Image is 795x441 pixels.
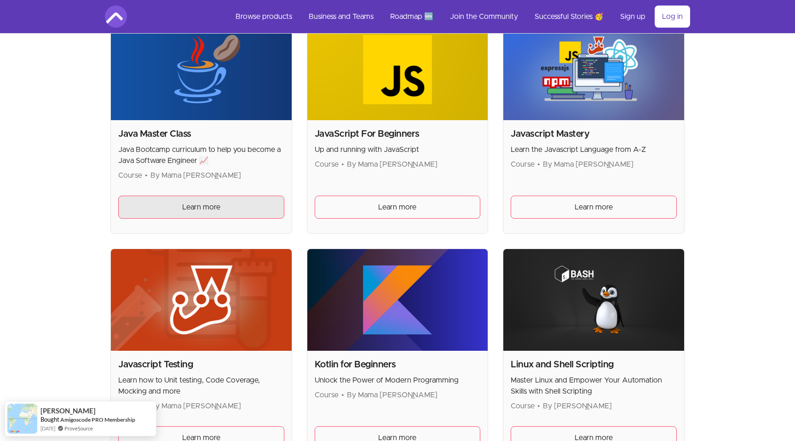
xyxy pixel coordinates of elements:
span: By Mama [PERSON_NAME] [347,161,438,168]
span: Course [511,402,535,410]
span: By Mama [PERSON_NAME] [543,161,634,168]
p: Java Bootcamp curriculum to help you become a Java Software Engineer 📈 [118,144,284,166]
a: Log in [655,6,690,28]
span: • [341,391,344,399]
h2: Java Master Class [118,128,284,140]
a: Sign up [613,6,653,28]
a: Roadmap 🆕 [383,6,441,28]
p: Learn how to Unit testing, Code Coverage, Mocking and more [118,375,284,397]
h2: JavaScript For Beginners [315,128,481,140]
img: Amigoscode logo [105,6,127,28]
h2: Linux and Shell Scripting [511,358,677,371]
span: Learn more [378,202,416,213]
img: provesource social proof notification image [7,404,37,434]
span: • [537,402,540,410]
span: • [341,161,344,168]
a: Learn more [511,196,677,219]
a: Join the Community [443,6,525,28]
span: Learn more [182,202,220,213]
span: [PERSON_NAME] [40,407,96,415]
p: Unlock the Power of Modern Programming [315,375,481,386]
span: By Mama [PERSON_NAME] [150,172,241,179]
span: Bought [40,416,59,423]
h2: Javascript Testing [118,358,284,371]
img: Product image for Javascript Testing [111,249,292,351]
span: [DATE] [40,424,55,432]
a: Browse products [228,6,300,28]
img: Product image for Java Master Class [111,18,292,120]
span: By [PERSON_NAME] [543,402,612,410]
h2: Javascript Mastery [511,128,677,140]
a: Business and Teams [301,6,381,28]
span: • [537,161,540,168]
img: Product image for Kotlin for Beginners [307,249,488,351]
h2: Kotlin for Beginners [315,358,481,371]
img: Product image for JavaScript For Beginners [307,18,488,120]
p: Learn the Javascript Language from A-Z [511,144,677,155]
span: Course [315,391,339,399]
span: Course [315,161,339,168]
p: Master Linux and Empower Your Automation Skills with Shell Scripting [511,375,677,397]
img: Product image for Linux and Shell Scripting [503,249,684,351]
img: Product image for Javascript Mastery [503,18,684,120]
a: ProveSource [64,424,93,432]
span: By Mama [PERSON_NAME] [347,391,438,399]
span: Course [118,172,142,179]
span: By Mama [PERSON_NAME] [150,402,241,410]
a: Amigoscode PRO Membership [60,416,135,424]
a: Learn more [118,196,284,219]
span: Course [511,161,535,168]
span: Learn more [575,202,613,213]
nav: Main [228,6,690,28]
p: Up and running with JavaScript [315,144,481,155]
a: Learn more [315,196,481,219]
a: Successful Stories 🥳 [527,6,611,28]
span: • [145,172,148,179]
